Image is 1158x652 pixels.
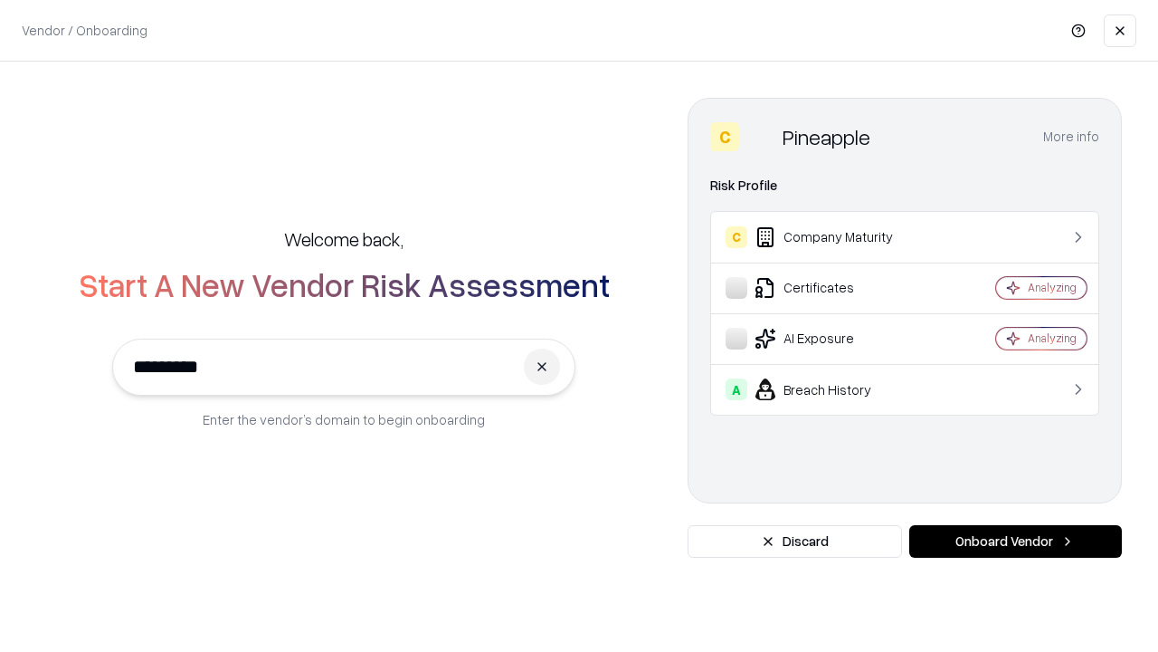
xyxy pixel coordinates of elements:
div: Risk Profile [710,175,1099,197]
img: Pineapple [746,122,775,151]
div: Analyzing [1028,331,1077,346]
p: Vendor / Onboarding [22,21,147,40]
div: C [726,226,747,248]
div: A [726,379,747,400]
h5: Welcome back, [284,226,403,252]
div: AI Exposure [726,328,942,350]
div: Company Maturity [726,226,942,248]
div: Certificates [726,277,942,299]
button: More info [1043,120,1099,153]
div: Breach History [726,379,942,400]
div: C [710,122,739,151]
h2: Start A New Vendor Risk Assessment [79,266,610,302]
div: Analyzing [1028,280,1077,295]
p: Enter the vendor’s domain to begin onboarding [203,410,485,429]
button: Onboard Vendor [909,525,1122,558]
button: Discard [688,525,902,558]
div: Pineapple [783,122,870,151]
